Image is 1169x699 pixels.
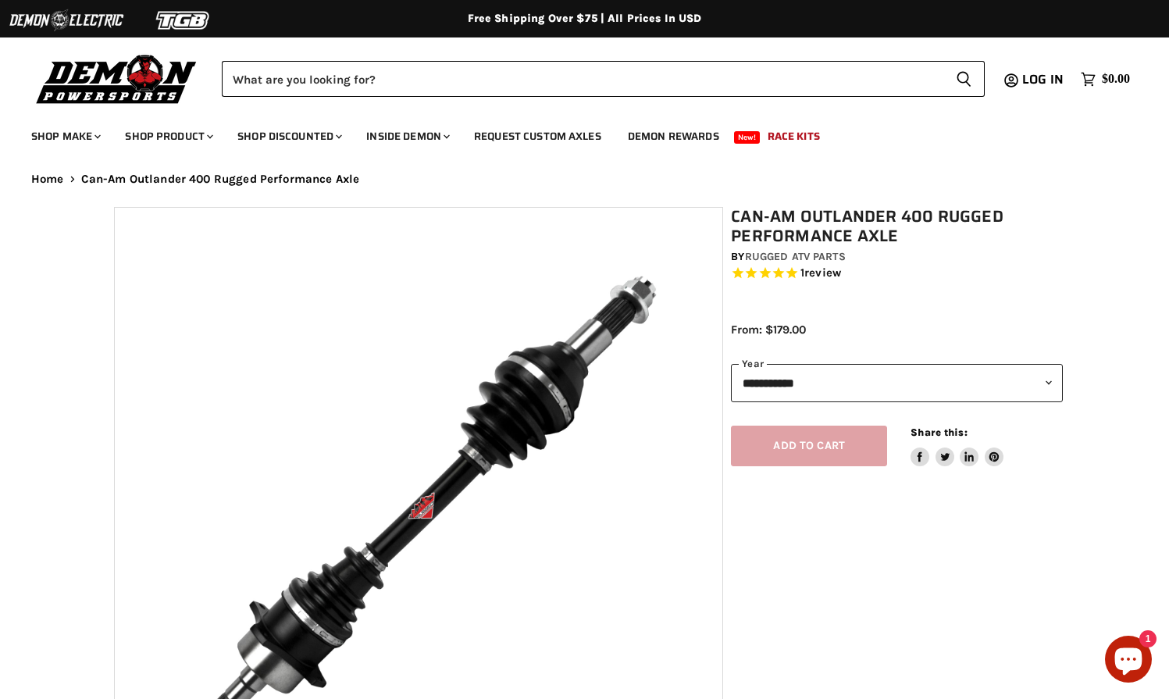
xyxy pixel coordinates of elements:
[20,114,1126,152] ul: Main menu
[943,61,985,97] button: Search
[731,207,1063,246] h1: Can-Am Outlander 400 Rugged Performance Axle
[8,5,125,35] img: Demon Electric Logo 2
[355,120,459,152] a: Inside Demon
[125,5,242,35] img: TGB Logo 2
[462,120,613,152] a: Request Custom Axles
[226,120,351,152] a: Shop Discounted
[745,250,846,263] a: Rugged ATV Parts
[1073,68,1138,91] a: $0.00
[31,173,64,186] a: Home
[1102,72,1130,87] span: $0.00
[222,61,985,97] form: Product
[731,266,1063,282] span: Rated 5.0 out of 5 stars 1 reviews
[1015,73,1073,87] a: Log in
[1022,70,1064,89] span: Log in
[734,131,761,144] span: New!
[911,426,1003,467] aside: Share this:
[113,120,223,152] a: Shop Product
[222,61,943,97] input: Search
[81,173,360,186] span: Can-Am Outlander 400 Rugged Performance Axle
[616,120,731,152] a: Demon Rewards
[804,266,841,280] span: review
[800,266,841,280] span: 1 reviews
[20,120,110,152] a: Shop Make
[911,426,967,438] span: Share this:
[731,248,1063,266] div: by
[1100,636,1157,687] inbox-online-store-chat: Shopify online store chat
[731,364,1063,402] select: year
[31,51,202,106] img: Demon Powersports
[756,120,832,152] a: Race Kits
[731,323,806,337] span: From: $179.00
